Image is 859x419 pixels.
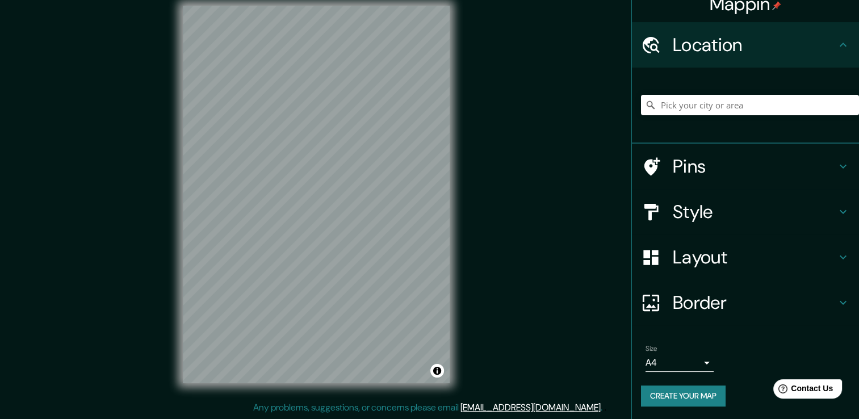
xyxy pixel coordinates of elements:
[641,95,859,115] input: Pick your city or area
[673,246,836,269] h4: Layout
[673,200,836,223] h4: Style
[602,401,604,414] div: .
[758,375,847,407] iframe: Help widget launcher
[772,1,781,10] img: pin-icon.png
[460,401,601,413] a: [EMAIL_ADDRESS][DOMAIN_NAME]
[183,6,450,383] canvas: Map
[632,22,859,68] div: Location
[646,354,714,372] div: A4
[430,364,444,378] button: Toggle attribution
[632,234,859,280] div: Layout
[673,155,836,178] h4: Pins
[646,344,657,354] label: Size
[632,280,859,325] div: Border
[641,386,726,407] button: Create your map
[673,33,836,56] h4: Location
[673,291,836,314] h4: Border
[632,144,859,189] div: Pins
[253,401,602,414] p: Any problems, suggestions, or concerns please email .
[632,189,859,234] div: Style
[604,401,606,414] div: .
